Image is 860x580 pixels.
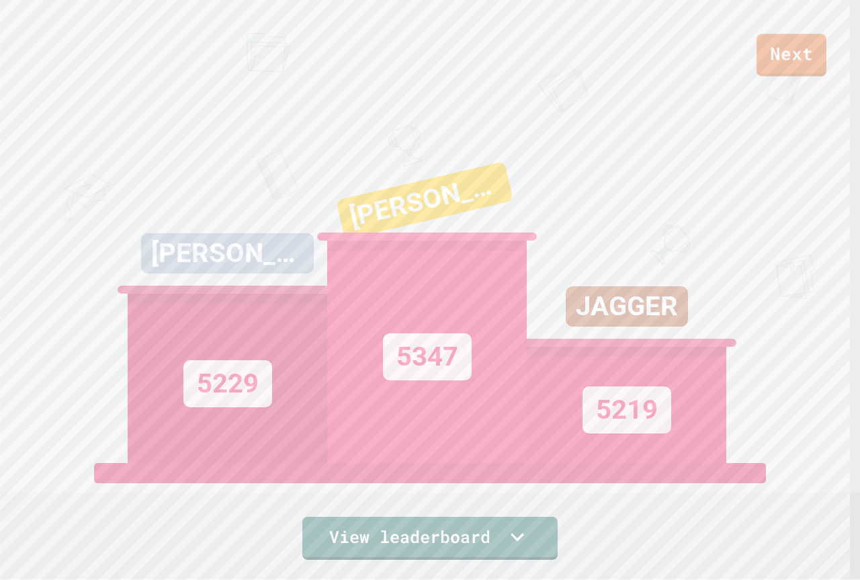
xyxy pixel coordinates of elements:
a: View leaderboard [302,517,558,560]
div: JAGGER [566,286,688,327]
div: 5219 [583,386,671,433]
div: [PERSON_NAME] [141,233,314,274]
div: 5229 [183,360,272,407]
a: Next [757,34,826,76]
div: 5347 [383,333,472,380]
div: [PERSON_NAME] [336,161,513,240]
